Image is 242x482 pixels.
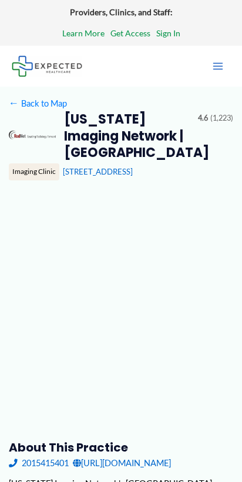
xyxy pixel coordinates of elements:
[110,26,150,41] a: Get Access
[9,163,59,180] div: Imaging Clinic
[198,111,208,125] span: 4.6
[9,455,69,471] a: 2015415401
[156,26,180,41] a: Sign In
[9,98,19,108] span: ←
[9,440,234,455] h3: About this practice
[210,111,233,125] span: (1,223)
[64,111,190,161] h2: [US_STATE] Imaging Network | [GEOGRAPHIC_DATA]
[73,455,171,471] a: [URL][DOMAIN_NAME]
[62,26,105,41] a: Learn More
[9,95,67,111] a: ←Back to Map
[63,167,133,176] a: [STREET_ADDRESS]
[70,7,173,17] strong: Providers, Clinics, and Staff:
[12,56,82,76] img: Expected Healthcare Logo - side, dark font, small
